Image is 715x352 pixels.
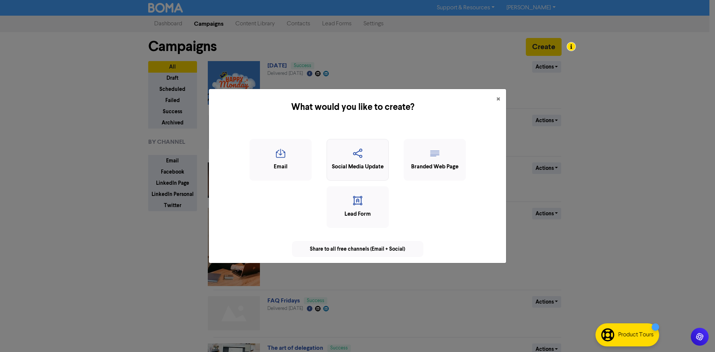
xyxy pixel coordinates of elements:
[408,163,462,171] div: Branded Web Page
[490,89,506,110] button: Close
[678,316,715,352] iframe: Chat Widget
[331,210,385,219] div: Lead Form
[331,163,385,171] div: Social Media Update
[496,94,500,105] span: ×
[215,101,490,114] h5: What would you like to create?
[292,241,423,257] div: Share to all free channels (Email + Social)
[254,163,308,171] div: Email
